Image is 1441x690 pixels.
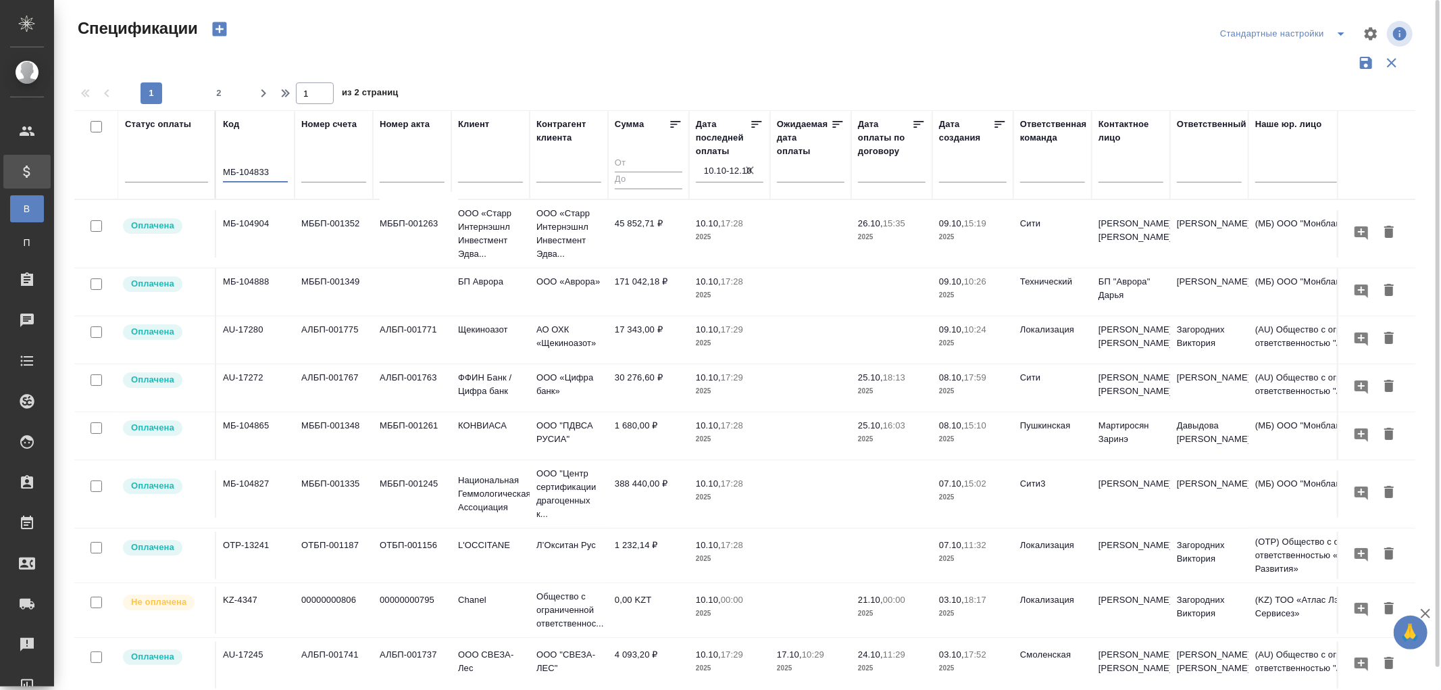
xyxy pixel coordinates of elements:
[777,118,831,158] div: Ожидаемая дата оплаты
[458,419,523,433] p: КОНВИАСА
[721,478,743,489] p: 17:28
[10,229,44,256] a: П
[1092,210,1170,257] td: [PERSON_NAME] [PERSON_NAME]
[858,230,926,244] p: 2025
[1170,268,1248,316] td: [PERSON_NAME]
[216,641,295,689] td: AU-17245
[939,289,1007,302] p: 2025
[1013,316,1092,364] td: Локализация
[373,470,451,518] td: МББП-001245
[858,218,883,228] p: 26.10,
[721,420,743,430] p: 17:28
[964,649,986,660] p: 17:52
[696,595,721,605] p: 10.10,
[536,118,601,145] div: Контрагент клиента
[939,607,1007,620] p: 2025
[608,412,689,460] td: 1 680,00 ₽
[1092,587,1170,634] td: [PERSON_NAME]
[1248,587,1411,634] td: (KZ) ТОО «Атлас Лэнгвидж Сервисез»
[295,470,373,518] td: МББП-001335
[615,155,682,172] input: От
[373,316,451,364] td: АЛБП-001771
[1092,641,1170,689] td: [PERSON_NAME] [PERSON_NAME]
[295,532,373,579] td: ОТБП-001187
[1092,412,1170,460] td: Мартиросян Заринэ
[1170,412,1248,460] td: Давыдова [PERSON_NAME]
[696,337,763,350] p: 2025
[131,219,174,232] p: Оплачена
[939,420,964,430] p: 08.10,
[373,532,451,579] td: ОТБП-001156
[939,372,964,383] p: 08.10,
[696,607,763,620] p: 2025
[1377,278,1400,303] button: Удалить
[1255,118,1322,131] div: Наше юр. лицо
[216,412,295,460] td: МБ-104865
[131,277,174,291] p: Оплачена
[301,118,357,131] div: Номер счета
[295,316,373,364] td: АЛБП-001775
[802,649,824,660] p: 10:29
[939,324,964,335] p: 09.10,
[1394,616,1427,649] button: 🙏
[373,210,451,257] td: МББП-001263
[1013,268,1092,316] td: Технический
[883,595,905,605] p: 00:00
[858,385,926,398] p: 2025
[1377,374,1400,399] button: Удалить
[696,289,763,302] p: 2025
[1092,470,1170,518] td: [PERSON_NAME]
[883,372,905,383] p: 18:13
[216,587,295,634] td: KZ-4347
[216,364,295,412] td: AU-17272
[721,218,743,228] p: 17:28
[295,364,373,412] td: АЛБП-001767
[373,364,451,412] td: АЛБП-001763
[1248,528,1411,583] td: (OTP) Общество с ограниченной ответственностью «Вектор Развития»
[536,323,601,350] p: АО ОХК «Щекиноазот»
[216,470,295,518] td: МБ-104827
[696,649,721,660] p: 10.10,
[536,207,601,261] p: ООО «Старр Интернэшнл Инвестмент Эдва...
[1170,316,1248,364] td: Загородних Виктория
[1377,542,1400,567] button: Удалить
[536,275,601,289] p: ООО «Аврора»
[858,595,883,605] p: 21.10,
[1092,316,1170,364] td: [PERSON_NAME] [PERSON_NAME]
[721,649,743,660] p: 17:29
[883,420,905,430] p: 16:03
[295,641,373,689] td: АЛБП-001741
[458,323,523,337] p: Щекиноазот
[721,372,743,383] p: 17:29
[536,590,601,631] p: Общество с ограниченной ответственнос...
[10,195,44,222] a: В
[608,210,689,257] td: 45 852,71 ₽
[939,433,1007,446] p: 2025
[858,420,883,430] p: 25.10,
[608,316,689,364] td: 17 343,00 ₽
[1170,470,1248,518] td: [PERSON_NAME]
[1170,587,1248,634] td: Загородних Виктория
[1353,50,1379,76] button: Сохранить фильтры
[1217,23,1355,45] div: split button
[458,275,523,289] p: БП Аврора
[1248,364,1411,412] td: (AU) Общество с ограниченной ответственностью "АЛС"
[964,478,986,489] p: 15:02
[939,491,1007,504] p: 2025
[373,587,451,634] td: 00000000795
[295,412,373,460] td: МББП-001348
[939,552,1007,566] p: 2025
[536,419,601,446] p: ООО "ПДВСА РУСИА"
[1013,412,1092,460] td: Пушкинская
[1248,470,1411,518] td: (МБ) ООО "Монблан"
[721,540,743,550] p: 17:28
[608,470,689,518] td: 388 440,00 ₽
[1248,641,1411,689] td: (AU) Общество с ограниченной ответственностью "АЛС"
[964,540,986,550] p: 11:32
[458,371,523,398] p: ФФИН Банк / Цифра банк
[608,268,689,316] td: 171 042,18 ₽
[295,587,373,634] td: 00000000806
[858,118,912,158] div: Дата оплаты по договору
[342,84,399,104] span: из 2 страниц
[696,218,721,228] p: 10.10,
